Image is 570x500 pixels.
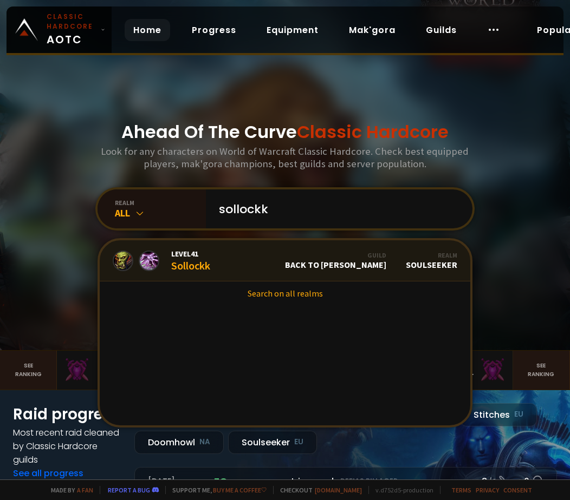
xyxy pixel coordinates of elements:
a: Guilds [417,19,465,41]
div: Stitches [460,403,537,426]
div: Doomhowl [134,431,224,454]
h1: Ahead Of The Curve [121,119,449,145]
a: [DOMAIN_NAME] [315,486,362,494]
div: All [115,207,206,219]
div: realm [115,199,206,207]
span: Support me, [165,486,267,494]
span: Checkout [273,486,362,494]
a: Terms [451,486,471,494]
a: a fan [77,486,93,494]
a: See all progress [13,467,83,479]
a: Mak'Gora#2Rivench100 [57,351,171,390]
small: EU [514,409,523,420]
div: Sollockk [171,249,210,272]
div: Guild [285,251,386,259]
h4: Most recent raid cleaned by Classic Hardcore guilds [13,426,121,466]
a: Home [125,19,170,41]
a: Privacy [476,486,499,494]
span: Classic Hardcore [297,120,449,144]
input: Search a character... [212,189,459,228]
a: Level41SollockkGuildBack to [PERSON_NAME]RealmSoulseeker [100,240,470,281]
a: Classic HardcoreAOTC [7,6,112,53]
span: v. d752d5 - production [368,486,433,494]
span: Made by [44,486,93,494]
a: Progress [183,19,245,41]
div: Realm [406,251,457,259]
a: Seeranking [513,351,570,390]
a: Buy me a coffee [213,486,267,494]
a: Search on all realms [100,281,470,305]
div: Back to [PERSON_NAME] [285,251,386,270]
small: NA [199,437,210,448]
div: Soulseeker [406,251,457,270]
a: Consent [503,486,532,494]
h3: Look for any characters on World of Warcraft Classic Hardcore. Check best equipped players, mak'g... [86,145,484,170]
a: Report a bug [108,486,150,494]
small: EU [294,437,303,448]
div: Soulseeker [228,431,317,454]
a: Mak'gora [340,19,404,41]
div: Mak'Gora [63,357,164,369]
a: Equipment [258,19,327,41]
a: [DATE]zgpetri on godDefias Pillager8 /90 [134,467,557,496]
h1: Raid progress [13,403,121,426]
span: AOTC [47,12,96,48]
span: Level 41 [171,249,210,259]
small: Classic Hardcore [47,12,96,31]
